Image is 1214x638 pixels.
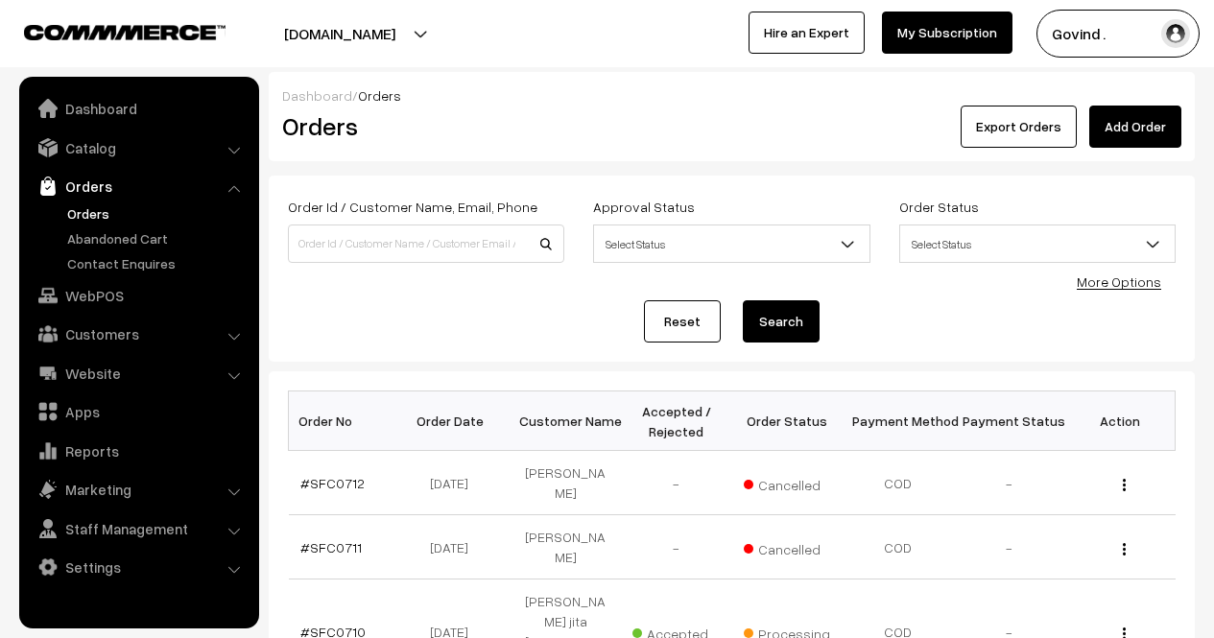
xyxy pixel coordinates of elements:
a: Customers [24,317,252,351]
a: Marketing [24,472,252,507]
a: WebPOS [24,278,252,313]
a: COMMMERCE [24,19,192,42]
a: Orders [62,203,252,224]
span: Orders [358,87,401,104]
a: Dashboard [24,91,252,126]
button: Search [743,300,820,343]
th: Accepted / Rejected [621,391,732,451]
th: Order No [289,391,400,451]
label: Approval Status [593,197,695,217]
img: Menu [1123,479,1126,491]
td: - [621,515,732,579]
a: Settings [24,550,252,584]
a: Reset [644,300,721,343]
button: Export Orders [961,106,1077,148]
img: user [1161,19,1190,48]
a: Catalog [24,130,252,165]
button: Govind . [1036,10,1200,58]
th: Order Date [399,391,511,451]
span: Select Status [900,227,1175,261]
span: Select Status [899,224,1176,263]
td: [DATE] [399,451,511,515]
td: COD [843,515,954,579]
a: Hire an Expert [749,12,865,54]
img: Menu [1123,543,1126,555]
th: Action [1064,391,1176,451]
a: Website [24,356,252,390]
th: Payment Method [843,391,954,451]
td: - [954,451,1065,515]
a: Staff Management [24,511,252,546]
th: Payment Status [954,391,1065,451]
span: Select Status [594,227,869,261]
a: Apps [24,394,252,429]
span: Cancelled [744,470,840,495]
td: [PERSON_NAME] [511,515,622,579]
button: [DOMAIN_NAME] [217,10,463,58]
div: / [282,85,1181,106]
a: #SFC0711 [300,539,362,555]
label: Order Id / Customer Name, Email, Phone [288,197,537,217]
label: Order Status [899,197,979,217]
th: Order Status [732,391,844,451]
td: [PERSON_NAME] [511,451,622,515]
a: Dashboard [282,87,352,104]
a: Abandoned Cart [62,228,252,248]
h2: Orders [282,111,562,141]
a: #SFC0712 [300,475,365,491]
td: COD [843,451,954,515]
th: Customer Name [511,391,622,451]
a: Contact Enquires [62,253,252,273]
input: Order Id / Customer Name / Customer Email / Customer Phone [288,224,564,263]
a: My Subscription [882,12,1012,54]
img: COMMMERCE [24,25,226,39]
td: - [621,451,732,515]
a: More Options [1077,273,1161,290]
a: Orders [24,169,252,203]
td: [DATE] [399,515,511,579]
span: Cancelled [744,534,840,559]
a: Add Order [1089,106,1181,148]
a: Reports [24,434,252,468]
span: Select Status [593,224,869,263]
td: - [954,515,1065,579]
